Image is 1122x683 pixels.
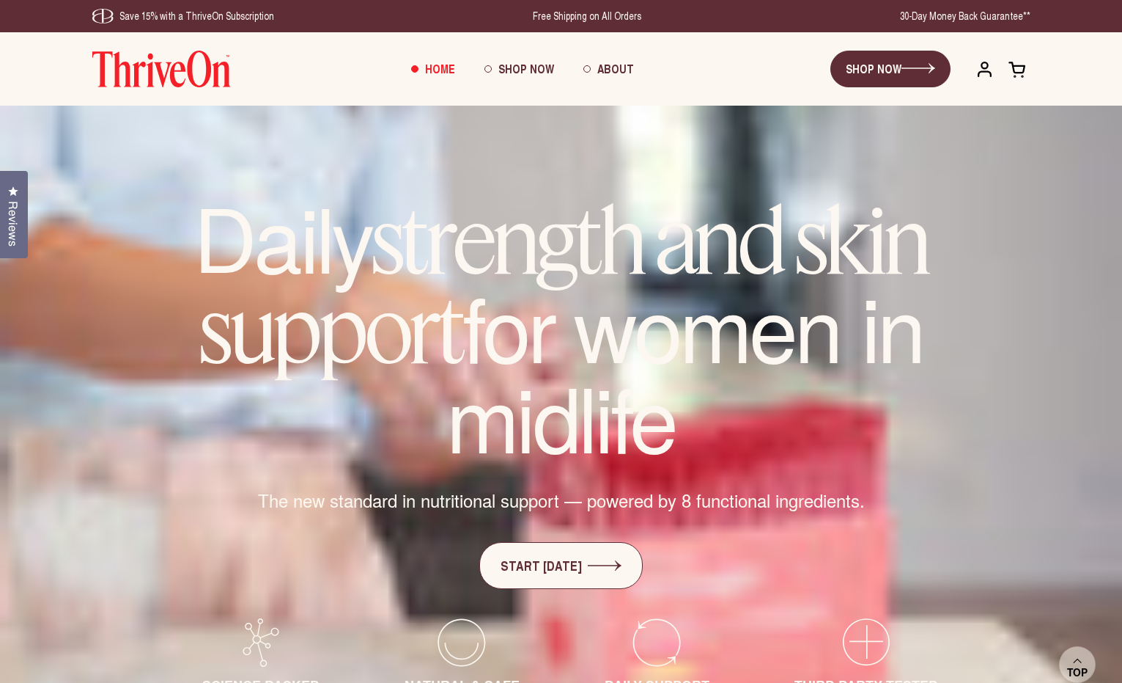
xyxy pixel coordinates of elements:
span: Home [425,60,455,77]
span: Shop Now [498,60,554,77]
a: About [569,49,649,89]
h1: Daily for women in midlife [151,194,972,459]
span: Reviews [4,201,23,246]
div: Save 15% with a ThriveOn Subscription [92,9,274,23]
a: Home [396,49,470,89]
a: SHOP NOW [830,51,951,87]
div: 30-Day Money Back Guarantee** [900,9,1030,23]
div: Free Shipping on All Orders [533,9,641,23]
span: The new standard in nutritional support — powered by 8 functional ingredients. [258,488,865,513]
span: Top [1067,666,1088,679]
span: About [597,60,634,77]
em: strength and skin support [199,185,929,386]
a: Shop Now [470,49,569,89]
a: START [DATE] [479,542,643,589]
